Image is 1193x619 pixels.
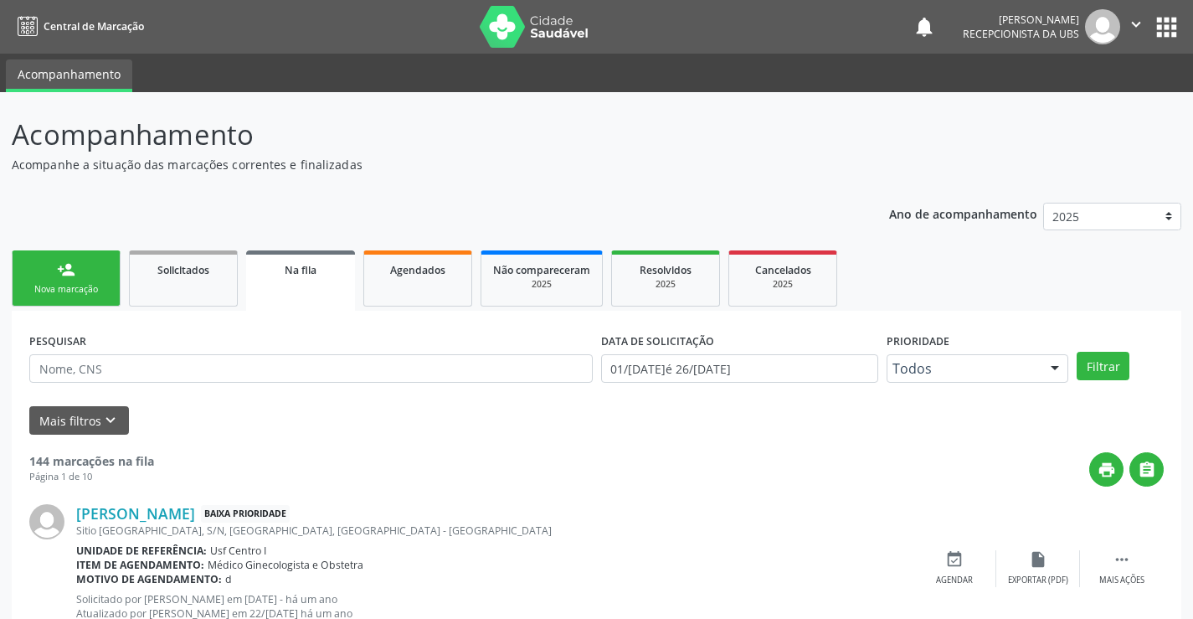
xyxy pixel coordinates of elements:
[1029,550,1047,569] i: insert_drive_file
[201,505,290,523] span: Baixa Prioridade
[225,572,232,586] span: d
[76,544,207,558] b: Unidade de referência:
[101,411,120,430] i: keyboard_arrow_down
[1098,461,1116,479] i: print
[76,558,204,572] b: Item de agendamento:
[12,156,830,173] p: Acompanhe a situação das marcações correntes e finalizadas
[913,15,936,39] button: notifications
[1099,575,1144,586] div: Mais ações
[1120,9,1152,44] button: 
[1085,9,1120,44] img: img
[29,470,154,484] div: Página 1 de 10
[29,453,154,469] strong: 144 marcações na fila
[76,524,913,538] div: Sitio [GEOGRAPHIC_DATA], S/N, [GEOGRAPHIC_DATA], [GEOGRAPHIC_DATA] - [GEOGRAPHIC_DATA]
[1008,575,1068,586] div: Exportar (PDF)
[1113,550,1131,569] i: 
[210,544,266,558] span: Usf Centro I
[1089,452,1124,487] button: print
[1152,13,1181,42] button: apps
[945,550,964,569] i: event_available
[6,59,132,92] a: Acompanhamento
[76,572,222,586] b: Motivo de agendamento:
[741,278,825,291] div: 2025
[12,114,830,156] p: Acompanhamento
[44,19,144,34] span: Central de Marcação
[640,263,692,277] span: Resolvidos
[157,263,209,277] span: Solicitados
[963,13,1079,27] div: [PERSON_NAME]
[12,13,144,40] a: Central de Marcação
[1077,352,1129,380] button: Filtrar
[24,283,108,296] div: Nova marcação
[390,263,445,277] span: Agendados
[76,504,195,523] a: [PERSON_NAME]
[601,354,878,383] input: Selecione um intervalo
[29,504,64,539] img: img
[963,27,1079,41] span: Recepcionista da UBS
[29,328,86,354] label: PESQUISAR
[493,263,590,277] span: Não compareceram
[889,203,1037,224] p: Ano de acompanhamento
[57,260,75,279] div: person_add
[29,354,593,383] input: Nome, CNS
[493,278,590,291] div: 2025
[1127,15,1145,34] i: 
[208,558,363,572] span: Médico Ginecologista e Obstetra
[1129,452,1164,487] button: 
[624,278,707,291] div: 2025
[601,328,714,354] label: DATA DE SOLICITAÇÃO
[755,263,811,277] span: Cancelados
[936,575,973,586] div: Agendar
[285,263,316,277] span: Na fila
[892,360,1035,377] span: Todos
[1138,461,1156,479] i: 
[29,406,129,436] button: Mais filtroskeyboard_arrow_down
[887,328,949,354] label: Prioridade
